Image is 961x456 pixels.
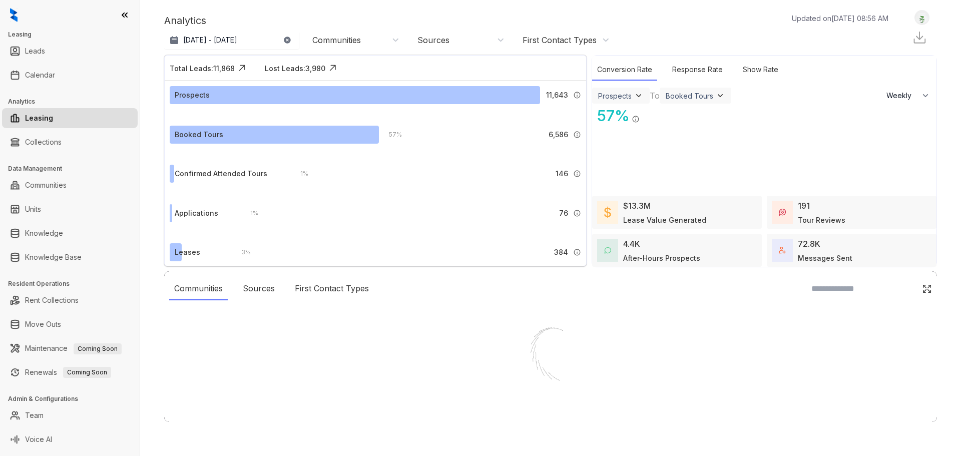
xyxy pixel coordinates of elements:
img: logo [10,8,18,22]
div: Conversion Rate [592,59,657,81]
div: 3 % [231,247,251,258]
span: 384 [554,247,568,258]
a: Team [25,405,44,425]
div: First Contact Types [523,35,597,46]
div: Messages Sent [798,253,852,263]
li: Collections [2,132,138,152]
h3: Resident Operations [8,279,140,288]
li: Move Outs [2,314,138,334]
li: Leads [2,41,138,61]
a: Knowledge Base [25,247,82,267]
img: TotalFum [779,247,786,254]
img: Info [573,209,581,217]
a: RenewalsComing Soon [25,362,111,382]
div: Booked Tours [175,129,223,140]
h3: Data Management [8,164,140,173]
li: Communities [2,175,138,195]
div: 72.8K [798,238,820,250]
img: UserAvatar [915,13,929,23]
img: Click Icon [235,61,250,76]
img: Click Icon [325,61,340,76]
p: Updated on [DATE] 08:56 AM [792,13,888,24]
a: Voice AI [25,429,52,449]
h3: Leasing [8,30,140,39]
div: First Contact Types [290,277,374,300]
div: Prospects [598,92,632,100]
span: 11,643 [546,90,568,101]
li: Units [2,199,138,219]
div: Show Rate [738,59,783,81]
li: Rent Collections [2,290,138,310]
div: Applications [175,208,218,219]
div: $13.3M [623,200,651,212]
a: Units [25,199,41,219]
div: 57 % [592,105,630,127]
img: Click Icon [922,284,932,294]
button: Weekly [880,87,936,105]
span: Weekly [886,91,917,101]
div: Leases [175,247,200,258]
li: Maintenance [2,338,138,358]
a: Knowledge [25,223,63,243]
div: 1 % [290,168,308,179]
img: AfterHoursConversations [604,247,611,254]
span: Coming Soon [63,367,111,378]
div: Communities [312,35,361,46]
div: After-Hours Prospects [623,253,700,263]
h3: Analytics [8,97,140,106]
img: SearchIcon [901,284,909,293]
li: Team [2,405,138,425]
div: Prospects [175,90,210,101]
li: Voice AI [2,429,138,449]
div: 191 [798,200,810,212]
a: Leasing [25,108,53,128]
div: Response Rate [667,59,728,81]
li: Calendar [2,65,138,85]
span: Coming Soon [74,343,122,354]
div: Tour Reviews [798,215,845,225]
div: 4.4K [623,238,640,250]
li: Leasing [2,108,138,128]
div: Total Leads: 11,868 [170,63,235,74]
li: Knowledge [2,223,138,243]
img: Click Icon [640,106,655,121]
div: Loading... [533,406,569,416]
span: 6,586 [549,129,568,140]
div: 1 % [240,208,258,219]
span: 76 [559,208,568,219]
li: Renewals [2,362,138,382]
img: Info [573,91,581,99]
a: Calendar [25,65,55,85]
div: Booked Tours [666,92,713,100]
a: Leads [25,41,45,61]
img: Info [632,115,640,123]
div: Lost Leads: 3,980 [265,63,325,74]
img: ViewFilterArrow [634,91,644,101]
p: Analytics [164,13,206,28]
img: Loader [501,306,601,406]
a: Communities [25,175,67,195]
div: Sources [238,277,280,300]
li: Knowledge Base [2,247,138,267]
img: LeaseValue [604,206,611,218]
img: Info [573,131,581,139]
a: Rent Collections [25,290,79,310]
img: Info [573,248,581,256]
a: Collections [25,132,62,152]
img: TourReviews [779,209,786,216]
p: [DATE] - [DATE] [183,35,237,45]
span: 146 [556,168,568,179]
div: Lease Value Generated [623,215,706,225]
button: [DATE] - [DATE] [164,31,299,49]
img: Info [573,170,581,178]
div: Communities [169,277,228,300]
img: Download [912,30,927,45]
div: 57 % [379,129,402,140]
a: Move Outs [25,314,61,334]
h3: Admin & Configurations [8,394,140,403]
img: ViewFilterArrow [715,91,725,101]
div: To [650,90,660,102]
div: Sources [417,35,449,46]
div: Confirmed Attended Tours [175,168,267,179]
